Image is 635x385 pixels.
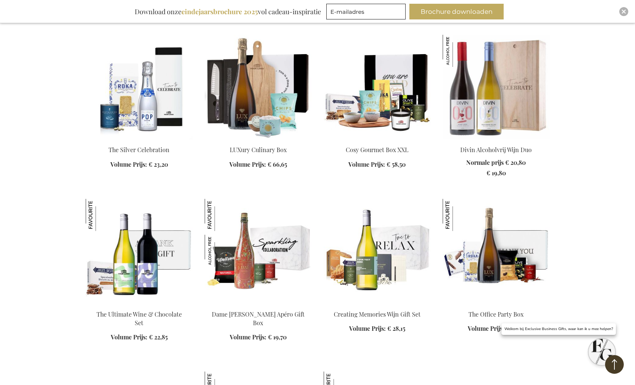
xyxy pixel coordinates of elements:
a: Dame Jeanne Biermocktail Apéro Gift Box Dame Jeanne Biermocktail Apéro Gift Box Dame Jeanne Bierm... [205,301,312,308]
a: Volume Prijs: € 66,65 [229,160,287,169]
img: Close [622,9,626,14]
span: € 19,70 [268,333,287,341]
span: Volume Prijs: [229,160,266,168]
img: Dame Jeanne Biermocktail Apéro Gift Box [205,235,237,267]
b: eindejaarsbrochure 2025 [181,7,258,16]
img: Personalised White Wine [324,199,431,304]
a: Volume Prijs: € 58,50 [348,160,406,169]
input: E-mailadres [326,4,406,19]
a: Volume Prijs: € 24,25 [468,324,524,333]
form: marketing offers and promotions [326,4,408,22]
span: Volume Prijs: [110,160,147,168]
img: The Ultimate Wine & Chocolate Set [86,199,118,231]
span: Volume Prijs: [111,333,147,341]
img: Cosy Gourmet Box XXL [324,35,431,139]
a: Cosy Gourmet Box XXL [346,146,408,154]
img: The Office Party Box [443,199,475,231]
a: Cosy Gourmet Box XXL [324,136,431,144]
a: Volume Prijs: € 28,15 [349,324,405,333]
a: LUXury Culinary Box [205,136,312,144]
img: The Ultimate Wine & Chocolate Set [86,199,193,304]
img: Dame Jeanne Biermocktail Apéro Gift Box [205,199,237,231]
button: Brochure downloaden [409,4,504,19]
span: € 66,65 [268,160,287,168]
div: Close [619,7,628,16]
a: Dame [PERSON_NAME] Apéro Gift Box [212,310,305,327]
a: The Office Party Box The Office Party Box [443,301,550,308]
img: Divin Non-Alcoholic Wine Duo [443,35,550,139]
a: The Silver Celebration [86,136,193,144]
span: € 58,50 [387,160,406,168]
a: Volume Prijs: € 19,70 [230,333,287,342]
span: Volume Prijs: [468,324,504,332]
a: The Ultimate Wine & Chocolate Set The Ultimate Wine & Chocolate Set [86,301,193,308]
span: € 28,15 [387,324,405,332]
a: The Silver Celebration [109,146,170,154]
a: Personalised White Wine [324,301,431,308]
span: Volume Prijs: [348,160,385,168]
span: € 20,80 [505,158,526,166]
a: The Ultimate Wine & Chocolate Set [97,310,182,327]
img: The Office Party Box [443,199,550,304]
span: € 22,85 [149,333,168,341]
span: € 23,20 [149,160,168,168]
a: Creating Memories Wijn Gift Set [334,310,421,318]
span: Volume Prijs: [349,324,386,332]
img: Divin Alcoholvrij Wijn Duo [443,35,475,67]
span: € 19,80 [486,169,506,177]
img: LUXury Culinary Box [205,35,312,139]
div: Download onze vol cadeau-inspiratie [131,4,324,19]
a: Volume Prijs: € 22,85 [111,333,168,342]
a: LUXury Culinary Box [230,146,287,154]
a: Volume Prijs: € 23,20 [110,160,168,169]
span: Normale prijs [466,158,504,166]
img: Dame Jeanne Biermocktail Apéro Gift Box [205,199,312,304]
img: The Silver Celebration [86,35,193,139]
a: Divin Non-Alcoholic Wine Duo Divin Alcoholvrij Wijn Duo [443,136,550,144]
a: € 19,80 [466,169,526,178]
a: Divin Alcoholvrij Wijn Duo [460,146,532,154]
span: Volume Prijs: [230,333,266,341]
a: The Office Party Box [468,310,523,318]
